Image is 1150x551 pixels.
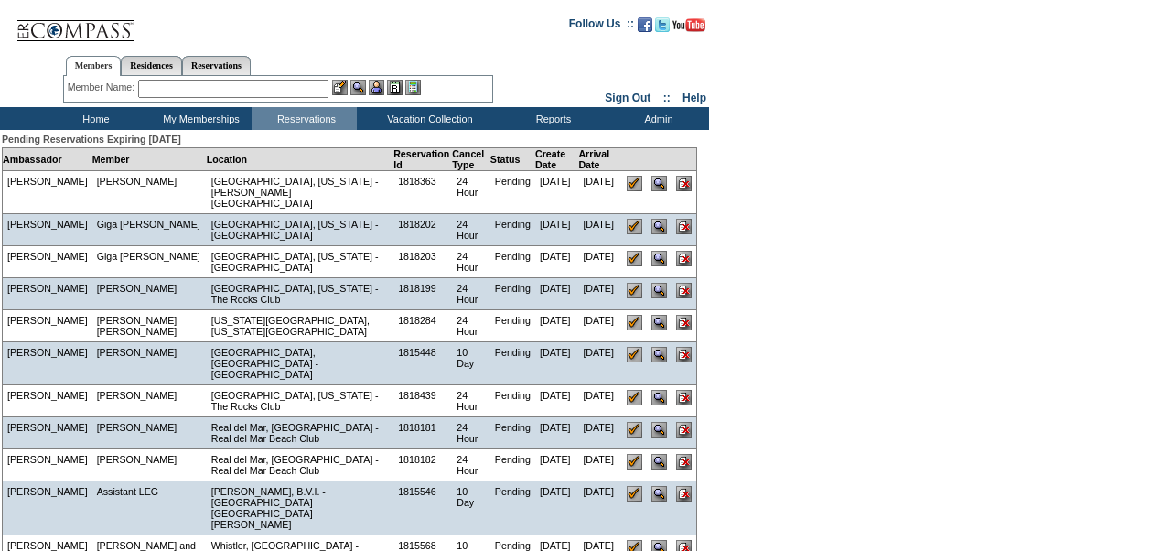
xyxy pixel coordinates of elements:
[393,214,452,246] td: 1818202
[393,278,452,310] td: 1818199
[535,171,578,214] td: [DATE]
[207,148,393,171] td: Location
[535,385,578,417] td: [DATE]
[146,107,252,130] td: My Memberships
[92,342,207,385] td: [PERSON_NAME]
[535,246,578,278] td: [DATE]
[569,16,634,38] td: Follow Us ::
[207,171,393,214] td: [GEOGRAPHIC_DATA], [US_STATE] - [PERSON_NAME][GEOGRAPHIC_DATA]
[452,214,490,246] td: 24 Hour
[452,148,490,171] td: Cancel Type
[350,80,366,95] img: View
[627,347,642,362] input: Confirm
[535,278,578,310] td: [DATE]
[393,481,452,535] td: 1815546
[655,23,670,34] a: Follow us on Twitter
[3,310,92,342] td: [PERSON_NAME]
[393,342,452,385] td: 1815448
[578,171,622,214] td: [DATE]
[452,385,490,417] td: 24 Hour
[3,246,92,278] td: [PERSON_NAME]
[676,486,692,502] input: Cancel
[452,278,490,310] td: 24 Hour
[490,278,535,310] td: Pending
[16,5,134,42] img: Compass Home
[490,171,535,214] td: Pending
[3,385,92,417] td: [PERSON_NAME]
[41,107,146,130] td: Home
[2,134,181,145] span: Pending Reservations Expiring [DATE]
[3,171,92,214] td: [PERSON_NAME]
[92,481,207,535] td: Assistant LEG
[387,80,403,95] img: Reservations
[578,481,622,535] td: [DATE]
[490,148,535,171] td: Status
[207,449,393,481] td: Real del Mar, [GEOGRAPHIC_DATA] - Real del Mar Beach Club
[66,56,122,76] a: Members
[578,417,622,449] td: [DATE]
[3,481,92,535] td: [PERSON_NAME]
[627,486,642,502] input: Confirm
[651,219,667,234] input: View
[672,23,705,34] a: Subscribe to our YouTube Channel
[68,80,138,95] div: Member Name:
[651,390,667,405] input: View
[369,80,384,95] img: Impersonate
[207,278,393,310] td: [GEOGRAPHIC_DATA], [US_STATE] - The Rocks Club
[207,342,393,385] td: [GEOGRAPHIC_DATA], [GEOGRAPHIC_DATA] - [GEOGRAPHIC_DATA]
[207,246,393,278] td: [GEOGRAPHIC_DATA], [US_STATE] - [GEOGRAPHIC_DATA]
[92,148,207,171] td: Member
[92,278,207,310] td: [PERSON_NAME]
[651,251,667,266] input: View
[92,449,207,481] td: [PERSON_NAME]
[676,347,692,362] input: Cancel
[627,251,642,266] input: Confirm
[676,422,692,438] input: Cancel
[535,417,578,449] td: [DATE]
[651,454,667,470] input: View
[3,278,92,310] td: [PERSON_NAME]
[676,454,692,470] input: Cancel
[627,454,642,470] input: Confirm
[207,481,393,535] td: [PERSON_NAME], B.V.I. - [GEOGRAPHIC_DATA] [GEOGRAPHIC_DATA][PERSON_NAME]
[452,310,490,342] td: 24 Hour
[578,214,622,246] td: [DATE]
[663,92,671,104] span: ::
[92,171,207,214] td: [PERSON_NAME]
[357,107,499,130] td: Vacation Collection
[92,385,207,417] td: [PERSON_NAME]
[490,342,535,385] td: Pending
[651,283,667,298] input: View
[651,422,667,438] input: View
[393,171,452,214] td: 1818363
[92,214,207,246] td: Giga [PERSON_NAME]
[207,310,393,342] td: [US_STATE][GEOGRAPHIC_DATA], [US_STATE][GEOGRAPHIC_DATA]
[182,56,251,75] a: Reservations
[207,214,393,246] td: [GEOGRAPHIC_DATA], [US_STATE] - [GEOGRAPHIC_DATA]
[499,107,604,130] td: Reports
[535,449,578,481] td: [DATE]
[604,107,709,130] td: Admin
[672,18,705,32] img: Subscribe to our YouTube Channel
[535,310,578,342] td: [DATE]
[676,390,692,405] input: Cancel
[627,283,642,298] input: Confirm
[627,315,642,330] input: Confirm
[452,417,490,449] td: 24 Hour
[252,107,357,130] td: Reservations
[535,214,578,246] td: [DATE]
[393,385,452,417] td: 1818439
[605,92,650,104] a: Sign Out
[676,176,692,191] input: Cancel
[578,342,622,385] td: [DATE]
[3,342,92,385] td: [PERSON_NAME]
[393,246,452,278] td: 1818203
[535,481,578,535] td: [DATE]
[535,148,578,171] td: Create Date
[490,449,535,481] td: Pending
[638,17,652,32] img: Become our fan on Facebook
[682,92,706,104] a: Help
[578,246,622,278] td: [DATE]
[578,148,622,171] td: Arrival Date
[393,449,452,481] td: 1818182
